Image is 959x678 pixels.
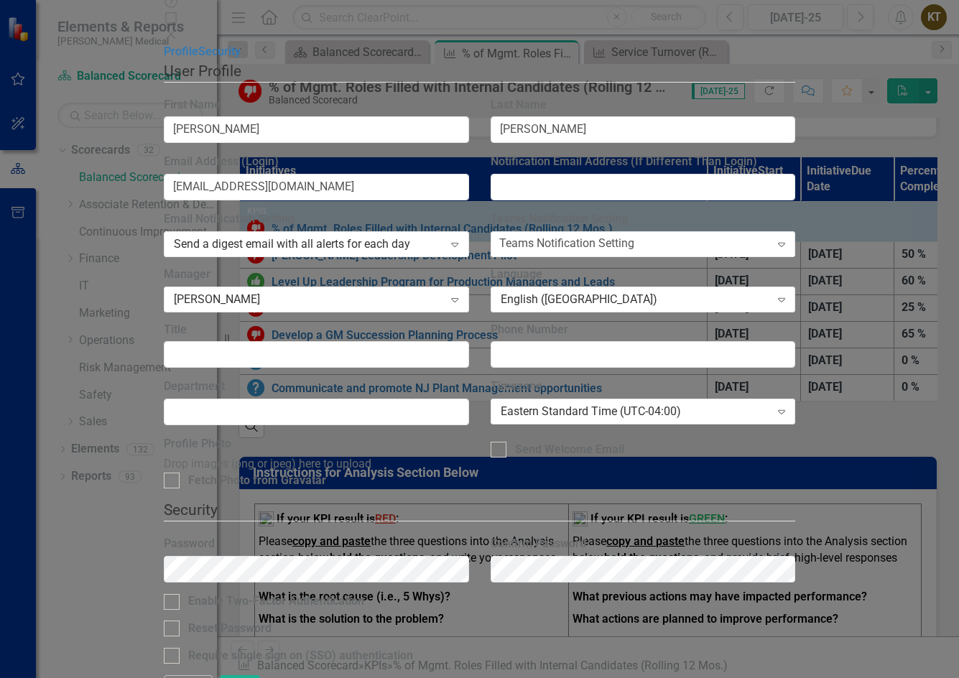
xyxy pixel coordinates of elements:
[164,154,469,170] label: Email Address (Login)
[164,211,469,228] label: Email Notification Setting
[491,211,796,228] label: Teams Notification Setting
[501,404,770,420] div: Eastern Standard Time (UTC-04:00)
[188,473,326,489] div: Fetch Photo from Gravatar
[164,436,469,452] label: Profile Photo
[164,379,469,395] label: Department
[515,442,624,458] div: Send Welcome Email
[164,322,469,338] label: Title
[174,236,443,252] div: Send a digest email with all alerts for each day
[188,593,364,610] div: Enable Two-Factor Authentication
[164,456,469,473] div: Drop images (png or jpeg) here to upload
[174,291,443,307] div: [PERSON_NAME]
[491,97,796,113] label: Last Name
[188,621,272,637] div: Reset Password
[164,536,469,552] label: Password
[164,60,796,83] legend: User Profile
[499,236,634,252] div: Teams Notification Setting
[491,536,796,552] label: Confirm Password
[198,45,241,58] a: Security
[491,322,796,338] label: Phone Number
[164,45,198,58] a: Profile
[164,266,469,283] label: Manager
[164,499,796,521] legend: Security
[491,154,796,170] label: Notification Email Address (If Different Than Login)
[491,266,796,283] label: Language
[188,648,413,664] div: Require single sign on (SSO) authentication
[491,379,796,395] label: Timezone
[164,97,469,113] label: First Name
[501,291,770,307] div: English ([GEOGRAPHIC_DATA])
